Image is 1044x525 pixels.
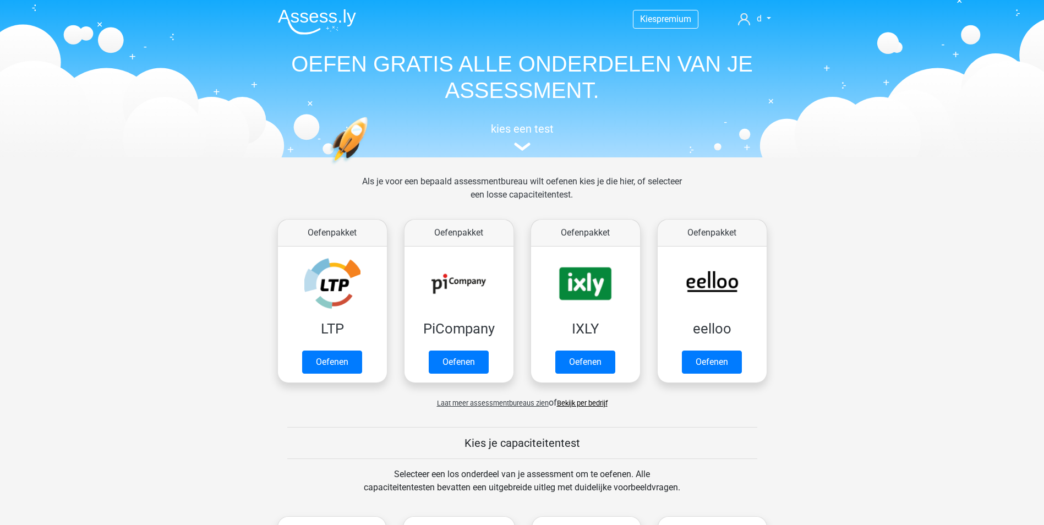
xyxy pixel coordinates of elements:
[640,14,657,24] span: Kies
[353,468,691,507] div: Selecteer een los onderdeel van je assessment om te oefenen. Alle capaciteitentesten bevatten een...
[734,12,775,25] a: d
[278,9,356,35] img: Assessly
[269,122,775,151] a: kies een test
[514,143,531,151] img: assessment
[557,399,608,407] a: Bekijk per bedrijf
[429,351,489,374] a: Oefenen
[757,13,762,24] span: d
[437,399,549,407] span: Laat meer assessmentbureaus zien
[657,14,691,24] span: premium
[330,117,411,216] img: oefenen
[633,12,698,26] a: Kiespremium
[353,175,691,215] div: Als je voor een bepaald assessmentbureau wilt oefenen kies je die hier, of selecteer een losse ca...
[682,351,742,374] a: Oefenen
[269,51,775,103] h1: OEFEN GRATIS ALLE ONDERDELEN VAN JE ASSESSMENT.
[269,387,775,409] div: of
[287,436,757,450] h5: Kies je capaciteitentest
[555,351,615,374] a: Oefenen
[269,122,775,135] h5: kies een test
[302,351,362,374] a: Oefenen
